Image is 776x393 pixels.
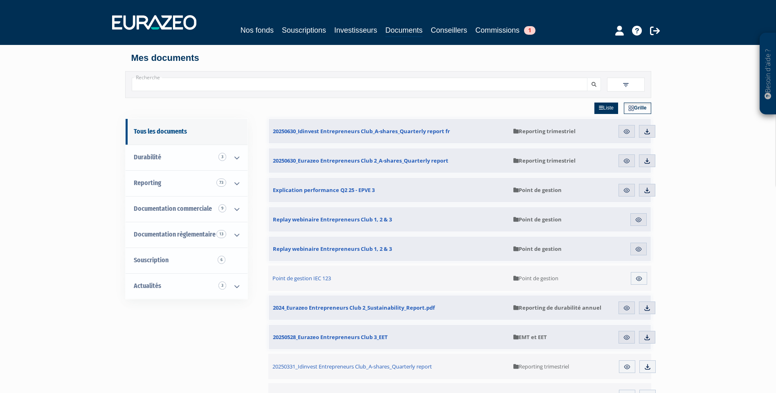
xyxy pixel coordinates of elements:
span: Point de gestion IEC 123 [272,275,331,282]
a: Investisseurs [334,25,377,36]
span: Reporting de durabilité annuel [513,304,601,311]
a: Point de gestion IEC 123 [268,266,510,291]
a: Commissions1 [475,25,535,36]
img: eye.svg [623,363,631,371]
a: Documents [385,25,423,37]
span: Reporting trimestriel [513,363,569,370]
span: Point de gestion [513,216,562,223]
span: 13 [216,230,226,238]
a: 20250630_Idinvest Entrepreneurs Club_A-shares_Quarterly report fr [269,119,509,143]
span: Reporting trimestriel [513,157,576,164]
span: Actualités [134,282,161,290]
span: 9 [218,204,226,212]
img: eye.svg [623,157,630,165]
a: Souscription6 [126,248,247,273]
img: download.svg [643,304,651,312]
span: Point de gestion [513,186,562,194]
img: eye.svg [635,246,642,253]
span: 3 [218,281,226,290]
span: Replay webinaire Entrepreneurs Club 1, 2 & 3 [273,216,392,223]
a: 2024_Eurazeo Entrepreneurs Club 2_Sustainability_Report.pdf [269,295,509,320]
a: Conseillers [431,25,467,36]
span: 20250630_Idinvest Entrepreneurs Club_A-shares_Quarterly report fr [273,127,450,135]
span: Replay webinaire Entrepreneurs Club 1, 2 & 3 [273,245,392,252]
a: Replay webinaire Entrepreneurs Club 1, 2 & 3 [269,207,509,232]
span: Documentation règlementaire [134,230,216,238]
span: Souscription [134,256,169,264]
a: Nos fonds [241,25,274,36]
a: Documentation commerciale 9 [126,196,247,222]
img: eye.svg [623,128,630,135]
a: Tous les documents [126,119,247,145]
p: Besoin d'aide ? [763,37,773,111]
span: Reporting trimestriel [513,127,576,135]
img: download.svg [643,334,651,341]
img: eye.svg [635,216,642,223]
span: 20250630_Eurazeo Entrepreneurs Club 2_A-shares_Quarterly report [273,157,448,164]
a: Liste [594,103,618,114]
img: eye.svg [635,275,643,282]
input: Recherche [132,78,587,91]
img: download.svg [643,187,651,194]
span: 1 [524,26,535,35]
img: download.svg [644,363,651,371]
span: 20250331_Idinvest Entrepreneurs Club_A-shares_Quarterly report [272,363,432,370]
span: Documentation commerciale [134,205,212,212]
span: 6 [218,256,225,264]
a: Actualités 3 [126,273,247,299]
a: Grille [624,103,651,114]
a: Souscriptions [282,25,326,36]
img: eye.svg [623,187,630,194]
img: download.svg [643,128,651,135]
span: 2024_Eurazeo Entrepreneurs Club 2_Sustainability_Report.pdf [273,304,435,311]
img: filter.svg [622,81,630,89]
a: Documentation règlementaire 13 [126,222,247,248]
span: 3 [218,153,226,161]
img: download.svg [643,157,651,165]
span: Durabilité [134,153,161,161]
h4: Mes documents [131,53,645,63]
span: Point de gestion [513,245,562,252]
span: Reporting [134,179,161,187]
a: 20250630_Eurazeo Entrepreneurs Club 2_A-shares_Quarterly report [269,148,509,173]
img: grid.svg [628,105,634,111]
a: Durabilité 3 [126,145,247,170]
span: 20250528_Eurazeo Entrepreneurs Club 3_EET [273,333,388,341]
img: eye.svg [623,304,630,312]
a: Replay webinaire Entrepreneurs Club 1, 2 & 3 [269,237,509,261]
a: Explication performance Q2 25 - EPVE 3 [269,178,509,202]
a: 20250331_Idinvest Entrepreneurs Club_A-shares_Quarterly report [268,354,510,379]
span: Point de gestion [513,275,558,282]
img: 1732889491-logotype_eurazeo_blanc_rvb.png [112,15,196,30]
span: EMT et EET [513,333,547,341]
span: Explication performance Q2 25 - EPVE 3 [273,186,375,194]
a: Reporting 73 [126,170,247,196]
a: 20250528_Eurazeo Entrepreneurs Club 3_EET [269,325,509,349]
img: eye.svg [623,334,630,341]
span: 73 [216,179,226,187]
